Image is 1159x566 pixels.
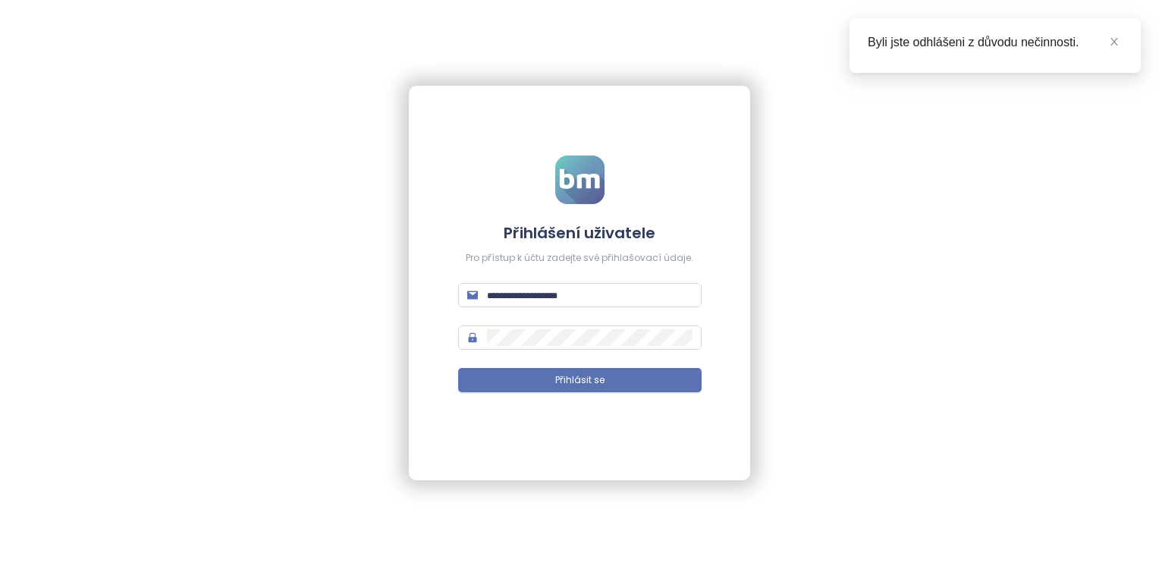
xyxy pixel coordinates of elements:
[467,290,478,300] span: mail
[458,251,702,266] div: Pro přístup k účtu zadejte své přihlašovací údaje.
[555,156,605,204] img: logo
[868,33,1123,52] div: Byli jste odhlášeni z důvodu nečinnosti.
[1109,36,1120,47] span: close
[467,332,478,343] span: lock
[458,368,702,392] button: Přihlásit se
[555,373,605,388] span: Přihlásit se
[458,222,702,244] h4: Přihlášení uživatele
